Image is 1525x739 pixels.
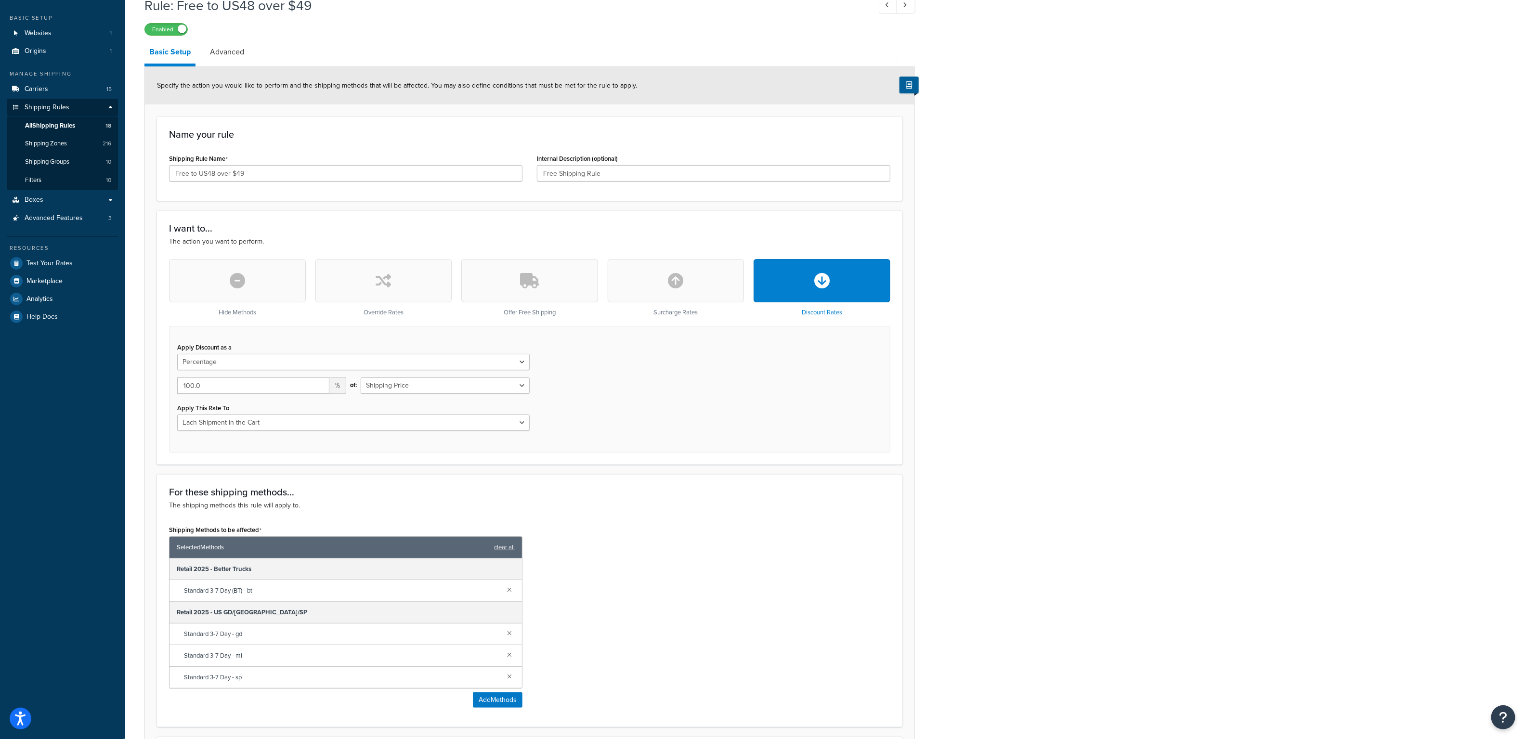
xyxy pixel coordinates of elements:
li: Shipping Zones [7,135,118,153]
span: 10 [106,158,111,166]
div: Override Rates [315,259,452,316]
span: of: [350,378,357,392]
div: Retail 2025 - Better Trucks [169,558,522,580]
li: Origins [7,42,118,60]
a: clear all [494,541,515,554]
a: Analytics [7,290,118,308]
a: Shipping Groups10 [7,153,118,171]
div: Discount Rates [754,259,890,316]
a: Websites1 [7,25,118,42]
button: Open Resource Center [1491,705,1515,729]
span: % [329,377,346,394]
button: AddMethods [473,692,522,708]
button: Show Help Docs [899,77,919,93]
span: 216 [103,140,111,148]
label: Internal Description (optional) [537,155,618,162]
span: 15 [106,85,112,93]
a: Carriers15 [7,80,118,98]
h3: I want to... [169,223,890,233]
span: Standard 3-7 Day (BT) - bt [184,584,499,597]
span: Advanced Features [25,214,83,222]
div: Manage Shipping [7,70,118,78]
span: Help Docs [26,313,58,321]
a: Filters10 [7,171,118,189]
span: Test Your Rates [26,259,73,268]
span: Shipping Groups [25,158,69,166]
span: 18 [105,122,111,130]
span: Shipping Zones [25,140,67,148]
span: Analytics [26,295,53,303]
li: Filters [7,171,118,189]
div: Resources [7,244,118,252]
span: Websites [25,29,52,38]
div: Offer Free Shipping [461,259,598,316]
a: Marketplace [7,272,118,290]
span: 10 [106,176,111,184]
span: 1 [110,29,112,38]
span: Origins [25,47,46,55]
label: Apply This Rate To [177,404,229,412]
li: Carriers [7,80,118,98]
a: Shipping Rules [7,99,118,117]
li: Websites [7,25,118,42]
label: Enabled [145,24,187,35]
span: Selected Methods [177,541,489,554]
a: Advanced [205,40,249,64]
label: Apply Discount as a [177,344,232,351]
div: Retail 2025 - US GD/[GEOGRAPHIC_DATA]/SP [169,602,522,623]
span: 1 [110,47,112,55]
li: Advanced Features [7,209,118,227]
p: The shipping methods this rule will apply to. [169,500,890,511]
a: Test Your Rates [7,255,118,272]
span: Specify the action you would like to perform and the shipping methods that will be affected. You ... [157,80,637,91]
li: Shipping Rules [7,99,118,190]
a: Shipping Zones216 [7,135,118,153]
span: Marketplace [26,277,63,285]
span: Shipping Rules [25,104,69,112]
span: Boxes [25,196,43,204]
p: The action you want to perform. [169,236,890,247]
div: Basic Setup [7,14,118,22]
a: Basic Setup [144,40,196,66]
div: Hide Methods [169,259,306,316]
label: Shipping Methods to be affected [169,526,261,534]
a: AllShipping Rules18 [7,117,118,135]
a: Origins1 [7,42,118,60]
span: Standard 3-7 Day - sp [184,671,499,684]
li: Shipping Groups [7,153,118,171]
span: Filters [25,176,41,184]
span: Carriers [25,85,48,93]
span: Standard 3-7 Day - gd [184,627,499,641]
label: Shipping Rule Name [169,155,228,163]
div: Surcharge Rates [608,259,744,316]
span: 3 [108,214,112,222]
h3: For these shipping methods... [169,487,890,497]
h3: Name your rule [169,129,890,140]
a: Advanced Features3 [7,209,118,227]
span: Standard 3-7 Day - mi [184,649,499,662]
span: All Shipping Rules [25,122,75,130]
a: Help Docs [7,308,118,325]
a: Boxes [7,191,118,209]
